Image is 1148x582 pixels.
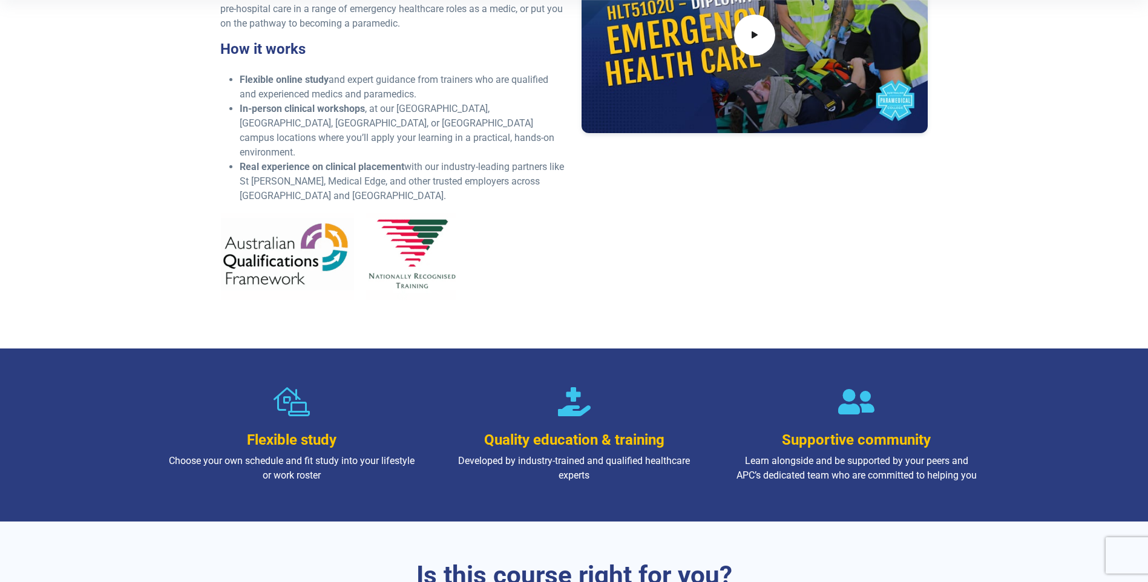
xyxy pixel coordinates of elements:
h3: How it works [220,41,567,58]
p: Choose your own schedule and fit study into your lifestyle or work roster [168,454,416,483]
h3: Flexible study [168,431,416,449]
li: , at our [GEOGRAPHIC_DATA], [GEOGRAPHIC_DATA], [GEOGRAPHIC_DATA], or [GEOGRAPHIC_DATA] campus loc... [240,102,567,160]
strong: Flexible online study [240,74,329,85]
h3: Quality education & training [450,431,698,449]
li: with our industry-leading partners like St [PERSON_NAME], Medical Edge, and other trusted employe... [240,160,567,203]
strong: Real experience on clinical placement [240,161,404,172]
li: and expert guidance from trainers who are qualified and experienced medics and paramedics. [240,73,567,102]
p: Developed by industry-trained and qualified healthcare experts [450,454,698,483]
h3: Supportive community [732,431,981,449]
strong: In-person clinical workshops [240,103,365,114]
p: Learn alongside and be supported by your peers and APC’s dedicated team who are committed to help... [732,454,981,483]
